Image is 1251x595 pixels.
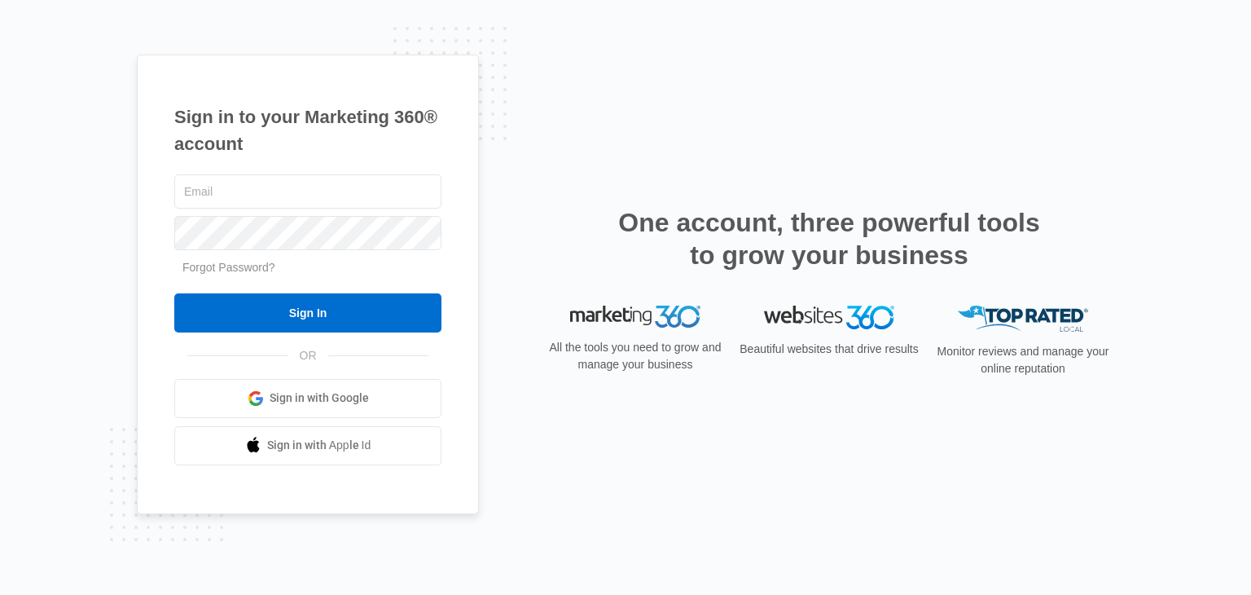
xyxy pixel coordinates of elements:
a: Forgot Password? [182,261,275,274]
input: Sign In [174,293,441,333]
span: OR [288,347,328,364]
p: All the tools you need to grow and manage your business [544,339,726,373]
h2: One account, three powerful tools to grow your business [613,206,1045,271]
span: Sign in with Apple Id [267,437,371,454]
p: Beautiful websites that drive results [738,341,920,358]
h1: Sign in to your Marketing 360® account [174,104,441,157]
img: Websites 360 [764,306,894,329]
img: Marketing 360 [570,306,700,328]
input: Email [174,174,441,209]
p: Monitor reviews and manage your online reputation [932,343,1114,377]
a: Sign in with Google [174,379,441,418]
img: Top Rated Local [958,306,1088,333]
span: Sign in with Google [270,390,369,407]
a: Sign in with Apple Id [174,426,441,465]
